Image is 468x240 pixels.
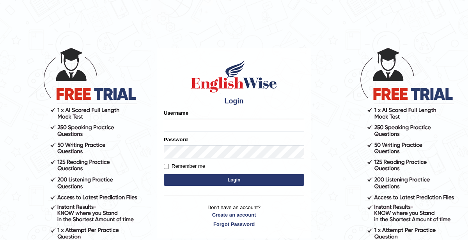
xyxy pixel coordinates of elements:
[164,174,304,186] button: Login
[164,204,304,228] p: Don't have an account?
[164,162,205,170] label: Remember me
[164,109,188,117] label: Username
[164,164,169,169] input: Remember me
[190,59,278,94] img: Logo of English Wise sign in for intelligent practice with AI
[164,136,188,143] label: Password
[164,211,304,219] a: Create an account
[164,98,304,105] h4: Login
[164,220,304,228] a: Forgot Password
